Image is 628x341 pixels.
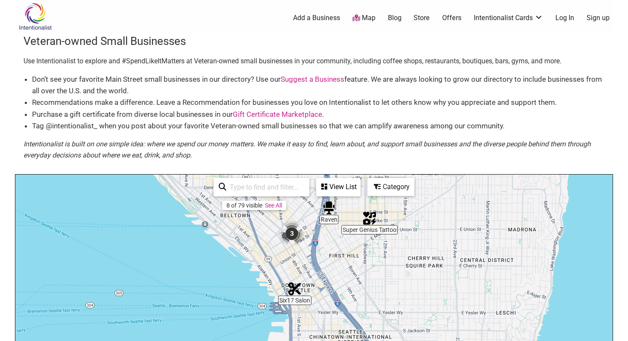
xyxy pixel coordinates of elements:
[555,13,574,23] a: Log In
[316,178,361,196] div: See a list of the visible businesses
[293,13,340,23] a: Add a Business
[15,3,56,30] img: Intentionalist
[265,202,282,209] a: See All
[352,13,376,23] a: Map
[23,140,591,159] em: Intentionalist is built on one simple idea: where we spend our money matters. We make it easy to ...
[226,202,262,209] div: 8 of 79 visible
[23,56,605,67] p: Use Intentionalist to explore and #SpendLikeItMatters at Veteran-owned small businesses in your c...
[23,33,605,49] h3: Veteran-owned Small Businesses
[388,13,402,23] a: Blog
[587,13,610,23] a: Sign up
[317,179,360,195] div: View List
[474,13,543,23] a: Intentionalist Cards
[32,97,605,108] li: Recommendations make a difference. Leave a Recommendation for businesses you love on Intentionali...
[279,221,305,246] div: 3
[288,282,301,295] div: Six17 Salon
[32,74,605,97] li: Don’t see your favorite Main Street small businesses in our directory? Use our feature. We are al...
[442,13,461,23] a: Offers
[281,75,344,83] a: Suggest a Business
[32,109,605,120] li: Purchase a gift certificate from diverse local businesses in our .
[32,120,605,132] li: Tag @intentionalist_ when you post about your favorite Veteran-owned small businesses so that we ...
[368,179,414,195] div: Category
[214,178,309,196] div: Type to search and filter
[323,202,335,214] div: Raven
[233,110,322,119] a: Gift Certificate Marketplace
[226,179,304,196] input: Type to find and filter...
[367,178,414,196] div: Filter by category
[414,13,430,23] a: Store
[363,212,376,225] div: Super Genius Tattoo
